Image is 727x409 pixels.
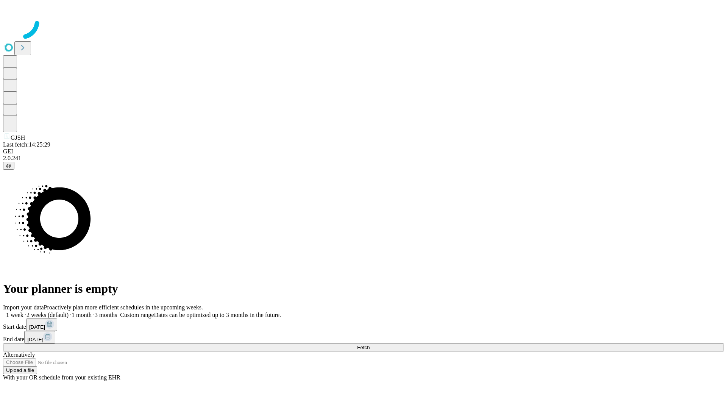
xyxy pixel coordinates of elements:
[357,345,370,350] span: Fetch
[27,337,43,342] span: [DATE]
[3,366,37,374] button: Upload a file
[26,318,57,331] button: [DATE]
[3,304,44,311] span: Import your data
[120,312,154,318] span: Custom range
[6,312,23,318] span: 1 week
[27,312,69,318] span: 2 weeks (default)
[3,162,14,170] button: @
[3,343,724,351] button: Fetch
[24,331,55,343] button: [DATE]
[3,141,50,148] span: Last fetch: 14:25:29
[29,324,45,330] span: [DATE]
[3,374,120,381] span: With your OR schedule from your existing EHR
[3,331,724,343] div: End date
[44,304,203,311] span: Proactively plan more efficient schedules in the upcoming weeks.
[95,312,117,318] span: 3 months
[11,134,25,141] span: GJSH
[3,318,724,331] div: Start date
[154,312,281,318] span: Dates can be optimized up to 3 months in the future.
[3,282,724,296] h1: Your planner is empty
[3,148,724,155] div: GEI
[72,312,92,318] span: 1 month
[3,155,724,162] div: 2.0.241
[3,351,35,358] span: Alternatively
[6,163,11,169] span: @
